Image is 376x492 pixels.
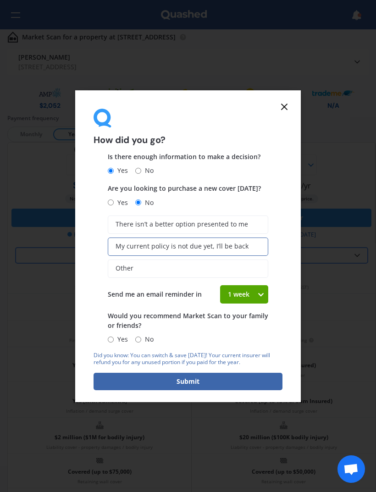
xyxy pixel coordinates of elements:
[94,373,282,390] button: Submit
[135,199,141,205] input: No
[94,352,282,365] div: Did you know: You can switch & save [DATE]! Your current insurer will refund you for any unused p...
[116,243,249,250] span: My current policy is not due yet, I’ll be back
[94,109,282,145] div: How did you go?
[337,455,365,483] a: Open chat
[116,221,248,228] span: There isn’t a better option presented to me
[141,197,154,208] span: No
[108,311,268,330] span: Would you recommend Market Scan to your family or friends?
[141,165,154,176] span: No
[108,184,261,193] span: Are you looking to purchase a new cover [DATE]?
[108,337,114,343] input: Yes
[114,165,128,176] span: Yes
[108,199,114,205] input: Yes
[114,334,128,345] span: Yes
[220,285,257,304] div: 1 week
[108,290,202,299] span: Send me an email reminder in
[108,168,114,174] input: Yes
[114,197,128,208] span: Yes
[116,265,133,272] span: Other
[141,334,154,345] span: No
[135,337,141,343] input: No
[108,152,260,161] span: Is there enough information to make a decision?
[135,168,141,174] input: No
